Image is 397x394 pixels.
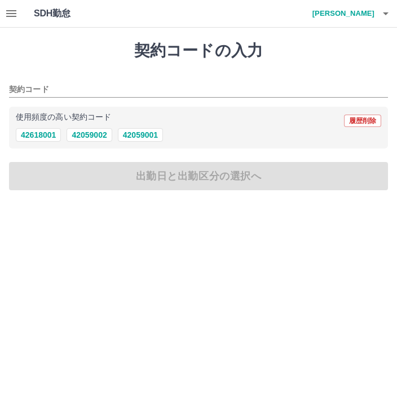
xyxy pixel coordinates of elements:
[16,128,61,142] button: 42618001
[118,128,163,142] button: 42059001
[16,113,111,121] p: 使用頻度の高い契約コード
[9,41,388,60] h1: 契約コードの入力
[67,128,112,142] button: 42059002
[344,115,381,127] button: 履歴削除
